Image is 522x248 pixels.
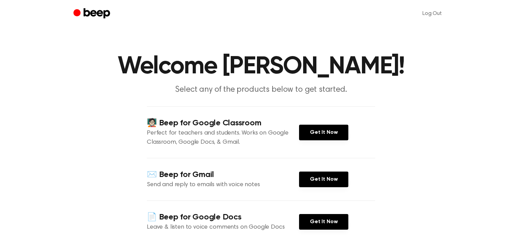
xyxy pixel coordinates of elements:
h4: 🧑🏻‍🏫 Beep for Google Classroom [147,118,299,129]
a: Get It Now [299,214,348,230]
a: Get It Now [299,172,348,187]
h4: ✉️ Beep for Gmail [147,169,299,180]
h4: 📄 Beep for Google Docs [147,212,299,223]
p: Leave & listen to voice comments on Google Docs [147,223,299,232]
p: Send and reply to emails with voice notes [147,180,299,190]
p: Perfect for teachers and students. Works on Google Classroom, Google Docs, & Gmail. [147,129,299,147]
p: Select any of the products below to get started. [130,84,391,95]
h1: Welcome [PERSON_NAME]! [87,54,435,79]
a: Get It Now [299,125,348,140]
a: Beep [73,7,112,20]
a: Log Out [416,5,449,22]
